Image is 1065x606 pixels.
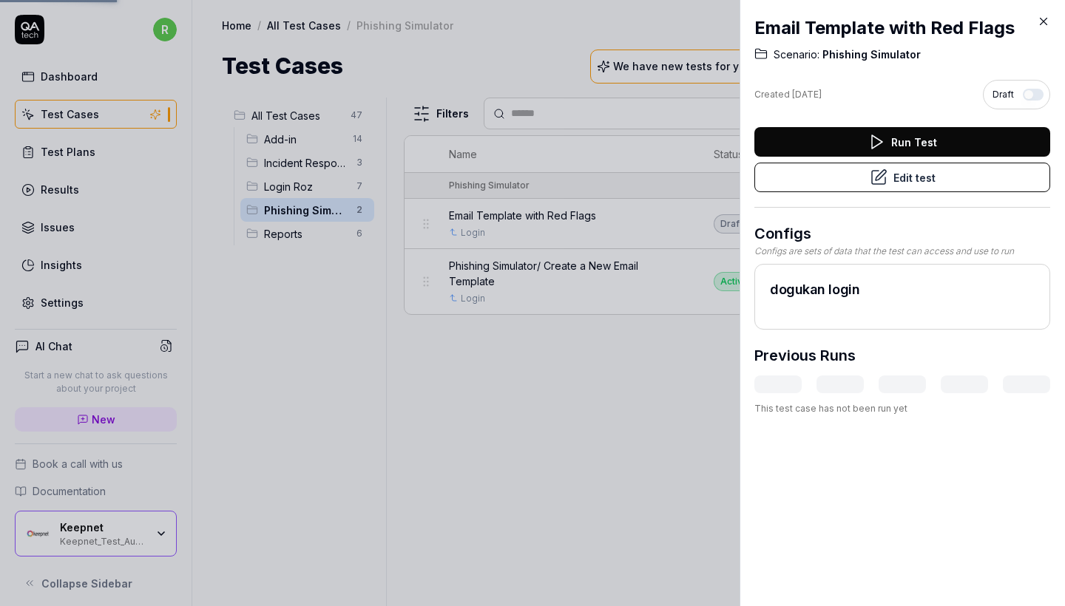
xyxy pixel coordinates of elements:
h3: Configs [754,222,1050,245]
button: Edit test [754,163,1050,192]
span: Scenario: [774,47,819,62]
div: Configs are sets of data that the test can access and use to run [754,245,1050,258]
h2: dogukan login [770,279,1035,299]
button: Run Test [754,127,1050,157]
time: [DATE] [792,89,822,100]
span: Phishing Simulator [819,47,921,62]
div: This test case has not been run yet [754,402,1050,415]
span: Draft [993,88,1014,101]
h3: Previous Runs [754,344,856,367]
div: Created [754,88,822,101]
h2: Email Template with Red Flags [754,15,1050,41]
